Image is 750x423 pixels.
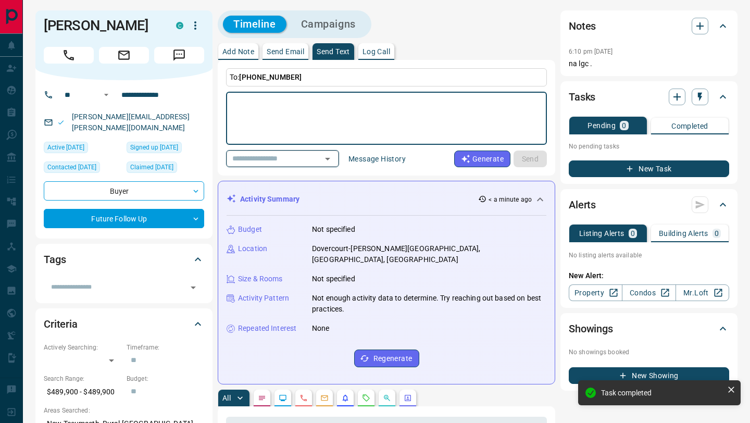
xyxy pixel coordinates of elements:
svg: Email Valid [57,119,65,126]
p: Dovercourt-[PERSON_NAME][GEOGRAPHIC_DATA], [GEOGRAPHIC_DATA], [GEOGRAPHIC_DATA] [312,243,546,265]
button: Timeline [223,16,286,33]
div: Activity Summary< a minute ago [227,190,546,209]
p: New Alert: [569,270,729,281]
span: Email [99,47,149,64]
a: Property [569,284,622,301]
p: Repeated Interest [238,323,296,334]
span: Contacted [DATE] [47,162,96,172]
span: [PHONE_NUMBER] [239,73,302,81]
h1: [PERSON_NAME] [44,17,160,34]
svg: Opportunities [383,394,391,402]
div: Sun May 19 2019 [127,142,204,156]
span: Active [DATE] [47,142,84,153]
p: Activity Pattern [238,293,289,304]
a: Condos [622,284,676,301]
div: condos.ca [176,22,183,29]
h2: Tags [44,251,66,268]
p: None [312,323,330,334]
p: Budget: [127,374,204,383]
p: Not specified [312,224,355,235]
p: Add Note [222,48,254,55]
p: $489,900 - $489,900 [44,383,121,401]
h2: Showings [569,320,613,337]
span: Signed up [DATE] [130,142,178,153]
a: Mr.Loft [676,284,729,301]
span: Claimed [DATE] [130,162,173,172]
a: [PERSON_NAME][EMAIL_ADDRESS][PERSON_NAME][DOMAIN_NAME] [72,113,190,132]
p: na lgc . [569,58,729,69]
button: Open [100,89,113,101]
svg: Notes [258,394,266,402]
p: 0 [631,230,635,237]
p: 0 [622,122,626,129]
button: Open [320,152,335,166]
button: New Task [569,160,729,177]
p: Not enough activity data to determine. Try reaching out based on best practices. [312,293,546,315]
div: Notes [569,14,729,39]
button: Open [186,280,201,295]
button: Message History [342,151,412,167]
svg: Calls [299,394,308,402]
h2: Criteria [44,316,78,332]
span: Message [154,47,204,64]
p: Budget [238,224,262,235]
div: Alerts [569,192,729,217]
p: Search Range: [44,374,121,383]
div: Tue Sep 24 2024 [127,161,204,176]
button: Regenerate [354,350,419,367]
svg: Emails [320,394,329,402]
p: Size & Rooms [238,273,283,284]
h2: Alerts [569,196,596,213]
button: Generate [454,151,510,167]
p: 6:10 pm [DATE] [569,48,613,55]
p: Send Email [267,48,304,55]
p: Pending [587,122,616,129]
h2: Notes [569,18,596,34]
div: Thu Nov 21 2024 [44,161,121,176]
div: Buyer [44,181,204,201]
span: Call [44,47,94,64]
div: Thu Sep 12 2024 [44,142,121,156]
svg: Lead Browsing Activity [279,394,287,402]
p: Not specified [312,273,355,284]
p: No listing alerts available [569,251,729,260]
p: Building Alerts [659,230,708,237]
svg: Listing Alerts [341,394,349,402]
p: No showings booked [569,347,729,357]
p: All [222,394,231,402]
div: Criteria [44,312,204,337]
p: < a minute ago [489,195,532,204]
button: New Showing [569,367,729,384]
p: Areas Searched: [44,406,204,415]
div: Tags [44,247,204,272]
button: Campaigns [291,16,366,33]
p: To: [226,68,547,86]
p: Send Text [317,48,350,55]
p: Listing Alerts [579,230,624,237]
p: Timeframe: [127,343,204,352]
div: Task completed [601,389,723,397]
svg: Agent Actions [404,394,412,402]
p: 0 [715,230,719,237]
h2: Tasks [569,89,595,105]
p: Location [238,243,267,254]
svg: Requests [362,394,370,402]
p: Log Call [362,48,390,55]
div: Tasks [569,84,729,109]
p: Actively Searching: [44,343,121,352]
div: Future Follow Up [44,209,204,228]
div: Showings [569,316,729,341]
p: No pending tasks [569,139,729,154]
p: Activity Summary [240,194,299,205]
p: Completed [671,122,708,130]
